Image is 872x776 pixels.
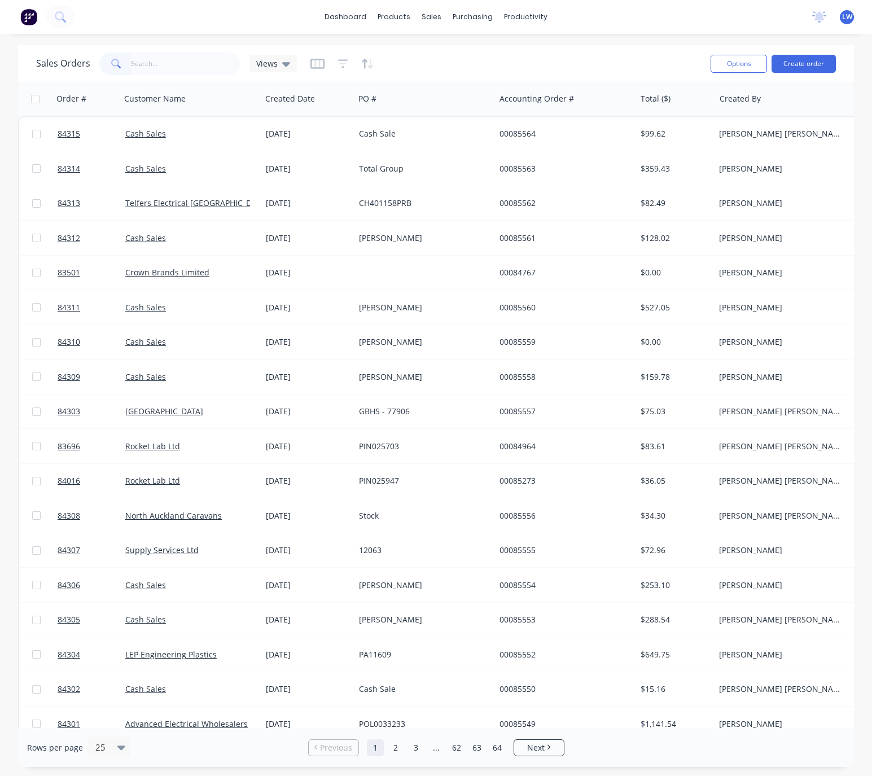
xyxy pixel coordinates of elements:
div: [DATE] [266,614,350,625]
a: Page 1 is your current page [367,739,384,756]
div: $72.96 [641,545,707,556]
div: POL0033233 [359,718,484,730]
a: Cash Sales [125,163,166,174]
div: GBHS - 77906 [359,406,484,417]
a: 84313 [58,186,125,220]
div: $253.10 [641,580,707,591]
div: $159.78 [641,371,707,383]
span: 84311 [58,302,80,313]
a: 84311 [58,291,125,325]
a: 84303 [58,394,125,428]
a: 84308 [58,499,125,533]
div: [PERSON_NAME] [359,302,484,313]
a: Cash Sales [125,580,166,590]
div: Cash Sale [359,683,484,695]
div: [DATE] [266,406,350,417]
a: Previous page [309,742,358,753]
img: Factory [20,8,37,25]
div: productivity [498,8,553,25]
a: 84301 [58,707,125,741]
span: 84308 [58,510,80,521]
div: [DATE] [266,441,350,452]
div: [DATE] [266,267,350,278]
a: Page 62 [448,739,465,756]
span: 84304 [58,649,80,660]
span: Rows per page [27,742,83,753]
span: Next [527,742,545,753]
div: 00085556 [499,510,625,521]
div: [PERSON_NAME] [719,580,844,591]
div: Total ($) [641,93,671,104]
a: dashboard [319,8,372,25]
div: 00085563 [499,163,625,174]
span: 84303 [58,406,80,417]
a: Cash Sales [125,371,166,382]
div: PIN025703 [359,441,484,452]
a: Page 64 [489,739,506,756]
div: 12063 [359,545,484,556]
a: 84304 [58,638,125,672]
div: $128.02 [641,233,707,244]
ul: Pagination [304,739,569,756]
div: $649.75 [641,649,707,660]
div: 00085558 [499,371,625,383]
div: [DATE] [266,198,350,209]
div: [PERSON_NAME] [719,718,844,730]
a: 84307 [58,533,125,567]
a: North Auckland Caravans [125,510,222,521]
span: 84307 [58,545,80,556]
div: $83.61 [641,441,707,452]
div: PIN025947 [359,475,484,486]
span: 84306 [58,580,80,591]
div: [PERSON_NAME] [PERSON_NAME] [719,683,844,695]
div: [PERSON_NAME] [PERSON_NAME] [719,406,844,417]
div: [PERSON_NAME] [719,302,844,313]
div: [DATE] [266,475,350,486]
div: 00085552 [499,649,625,660]
a: Rocket Lab Ltd [125,475,180,486]
a: 84306 [58,568,125,602]
div: [PERSON_NAME] [719,336,844,348]
span: 84302 [58,683,80,695]
div: 00085559 [499,336,625,348]
div: 00085564 [499,128,625,139]
div: CH401158PRB [359,198,484,209]
div: [PERSON_NAME] [359,614,484,625]
div: $36.05 [641,475,707,486]
div: $359.43 [641,163,707,174]
div: [PERSON_NAME] [719,233,844,244]
button: Create order [772,55,836,73]
span: LW [842,12,852,22]
div: [DATE] [266,371,350,383]
a: Supply Services Ltd [125,545,199,555]
div: $0.00 [641,267,707,278]
div: $288.54 [641,614,707,625]
div: [DATE] [266,580,350,591]
a: Jump forward [428,739,445,756]
div: Total Group [359,163,484,174]
div: 00084964 [499,441,625,452]
div: 00085560 [499,302,625,313]
span: 84314 [58,163,80,174]
div: [PERSON_NAME] [359,371,484,383]
div: Accounting Order # [499,93,574,104]
span: 84305 [58,614,80,625]
span: 84315 [58,128,80,139]
div: $0.00 [641,336,707,348]
div: 00085562 [499,198,625,209]
a: Cash Sales [125,233,166,243]
div: [PERSON_NAME] [719,371,844,383]
div: 00085561 [499,233,625,244]
span: 84313 [58,198,80,209]
div: Created By [720,93,761,104]
a: Telfers Electrical [GEOGRAPHIC_DATA] [125,198,268,208]
a: 83501 [58,256,125,290]
span: Previous [320,742,352,753]
div: [PERSON_NAME] [719,163,844,174]
a: 84315 [58,117,125,151]
span: 84301 [58,718,80,730]
div: [PERSON_NAME] [719,545,844,556]
a: Cash Sales [125,128,166,139]
div: [PERSON_NAME] [359,233,484,244]
span: Views [256,58,278,69]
